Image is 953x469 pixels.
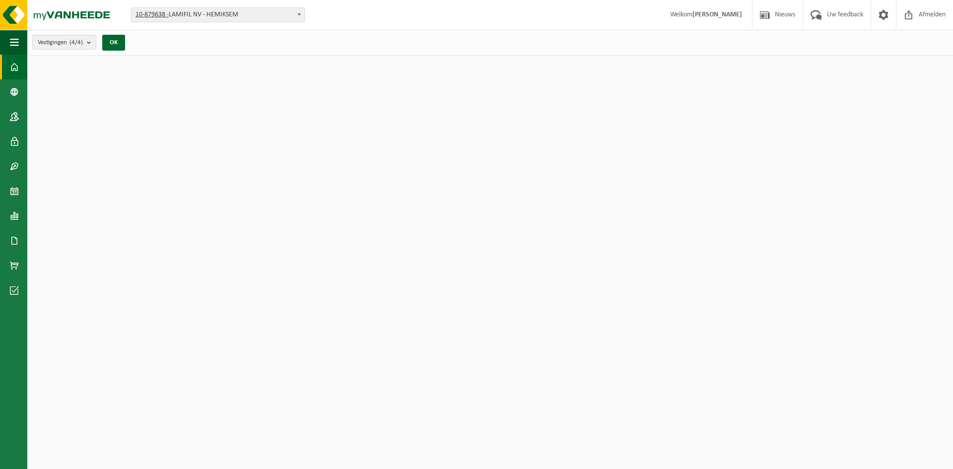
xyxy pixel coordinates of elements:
[692,11,742,18] strong: [PERSON_NAME]
[132,8,304,22] span: 10-879638 - LAMIFIL NV - HEMIKSEM
[131,7,305,22] span: 10-879638 - LAMIFIL NV - HEMIKSEM
[136,11,169,18] tcxspan: Call 10-879638 - via 3CX
[102,35,125,51] button: OK
[38,35,83,50] span: Vestigingen
[32,35,96,50] button: Vestigingen(4/4)
[69,39,83,46] count: (4/4)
